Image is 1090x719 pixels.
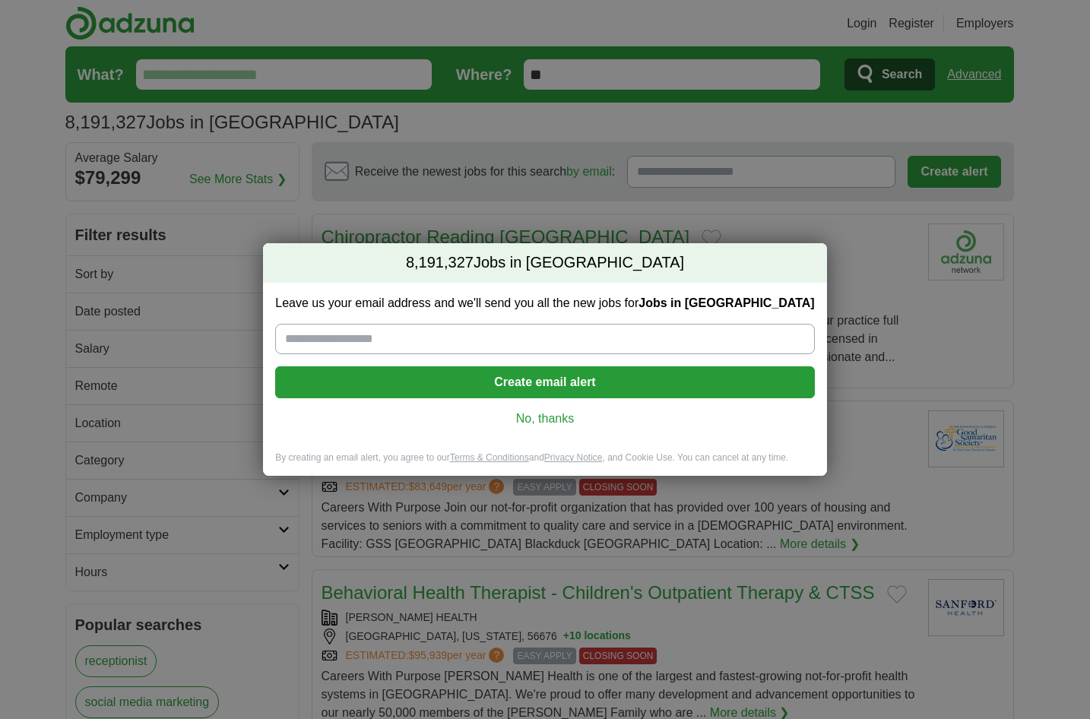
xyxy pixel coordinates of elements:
span: 8,191,327 [406,252,474,274]
a: Privacy Notice [544,452,603,463]
button: Create email alert [275,366,814,398]
div: By creating an email alert, you agree to our and , and Cookie Use. You can cancel at any time. [263,451,826,477]
h2: Jobs in [GEOGRAPHIC_DATA] [263,243,826,283]
a: No, thanks [287,410,802,427]
a: Terms & Conditions [450,452,529,463]
label: Leave us your email address and we'll send you all the new jobs for [275,295,814,312]
strong: Jobs in [GEOGRAPHIC_DATA] [638,296,814,309]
